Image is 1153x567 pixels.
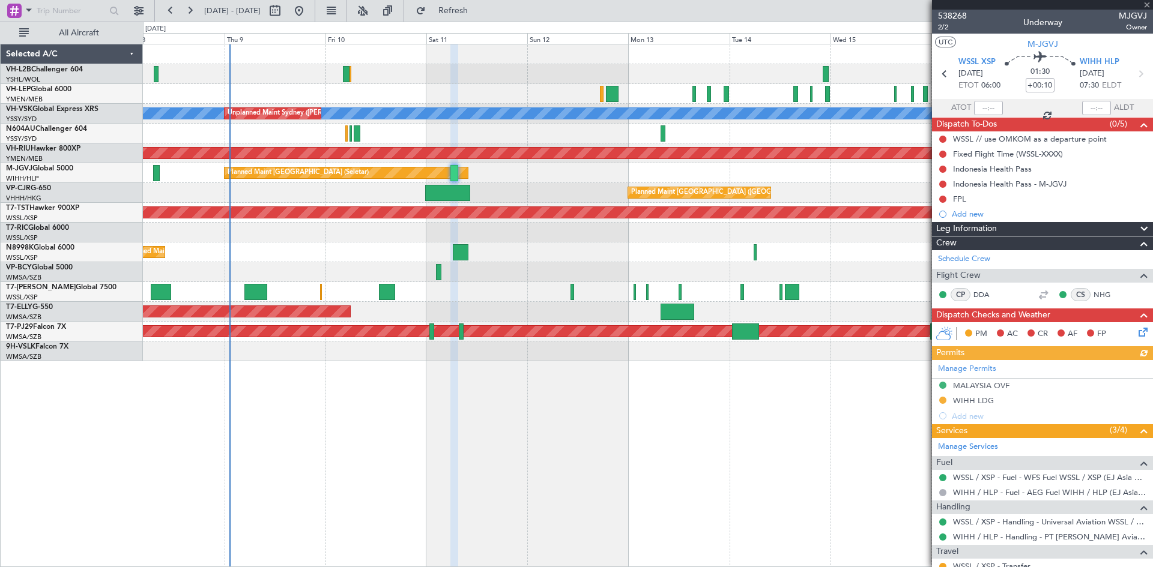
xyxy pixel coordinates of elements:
[6,352,41,361] a: WMSA/SZB
[958,56,996,68] span: WSSL XSP
[975,328,987,340] span: PM
[228,164,369,182] div: Planned Maint [GEOGRAPHIC_DATA] (Seletar)
[6,66,83,73] a: VH-L2BChallenger 604
[1030,66,1050,78] span: 01:30
[951,102,971,114] span: ATOT
[953,134,1107,144] div: WSSL // use OMKOM as a departure point
[936,456,952,470] span: Fuel
[935,37,956,47] button: UTC
[1119,10,1147,22] span: MJGVJ
[6,323,66,331] a: T7-PJ29Falcon 7X
[951,288,970,301] div: CP
[6,332,41,341] a: WMSA/SZB
[936,222,997,236] span: Leg Information
[6,134,37,143] a: YSSY/SYD
[6,185,31,192] span: VP-CJR
[953,179,1067,189] div: Indonesia Health Pass - M-JGVJ
[931,33,1032,44] div: Thu 16
[938,22,967,32] span: 2/2
[953,472,1147,482] a: WSSL / XSP - Fuel - WFS Fuel WSSL / XSP (EJ Asia Only)
[952,209,1147,219] div: Add new
[958,68,983,80] span: [DATE]
[426,33,527,44] div: Sat 11
[37,2,106,20] input: Trip Number
[936,118,997,131] span: Dispatch To-Dos
[6,343,35,350] span: 9H-VSLK
[628,33,729,44] div: Mon 13
[204,5,261,16] span: [DATE] - [DATE]
[936,236,957,250] span: Crew
[1119,22,1147,32] span: Owner
[6,165,73,172] a: M-JGVJGlobal 5000
[1038,328,1048,340] span: CR
[6,165,32,172] span: M-JGVJ
[6,106,98,113] a: VH-VSKGlobal Express XRS
[936,269,981,283] span: Flight Crew
[6,273,41,282] a: WMSA/SZB
[6,106,32,113] span: VH-VSK
[6,194,41,203] a: VHHH/HKG
[6,145,80,152] a: VH-RIUHawker 800XP
[730,33,831,44] div: Tue 14
[6,174,39,183] a: WIHH/HLP
[1007,328,1018,340] span: AC
[1110,424,1127,436] span: (3/4)
[6,284,117,291] a: T7-[PERSON_NAME]Global 7500
[6,115,37,124] a: YSSY/SYD
[953,517,1147,527] a: WSSL / XSP - Handling - Universal Aviation WSSL / XSP
[953,487,1147,497] a: WIHH / HLP - Fuel - AEG Fuel WIHH / HLP (EJ Asia Only)
[953,164,1032,174] div: Indonesia Health Pass
[631,184,832,202] div: Planned Maint [GEOGRAPHIC_DATA] ([GEOGRAPHIC_DATA] Intl)
[1080,68,1104,80] span: [DATE]
[124,33,225,44] div: Wed 8
[6,154,43,163] a: YMEN/MEB
[6,205,29,212] span: T7-TST
[1094,289,1121,300] a: NHG
[1027,38,1058,50] span: M-JGVJ
[6,304,32,311] span: T7-ELLY
[13,23,130,43] button: All Aircraft
[6,125,35,133] span: N604AU
[953,194,966,204] div: FPL
[6,233,38,242] a: WSSL/XSP
[6,214,38,223] a: WSSL/XSP
[1102,80,1121,92] span: ELDT
[225,33,325,44] div: Thu 9
[936,500,970,514] span: Handling
[6,224,28,232] span: T7-RIC
[325,33,426,44] div: Fri 10
[6,284,76,291] span: T7-[PERSON_NAME]
[6,145,31,152] span: VH-RIU
[410,1,482,20] button: Refresh
[145,24,166,34] div: [DATE]
[6,185,51,192] a: VP-CJRG-650
[6,323,33,331] span: T7-PJ29
[1071,288,1091,301] div: CS
[1068,328,1077,340] span: AF
[936,424,967,438] span: Services
[6,264,32,271] span: VP-BCY
[31,29,127,37] span: All Aircraft
[6,253,38,262] a: WSSL/XSP
[428,7,479,15] span: Refresh
[6,244,74,251] a: N8998KGlobal 6000
[1114,102,1134,114] span: ALDT
[6,86,71,93] a: VH-LEPGlobal 6000
[958,80,978,92] span: ETOT
[1080,56,1119,68] span: WIHH HLP
[6,75,40,84] a: YSHL/WOL
[1097,328,1106,340] span: FP
[1110,118,1127,130] span: (0/5)
[6,244,34,251] span: N8998K
[938,253,990,265] a: Schedule Crew
[6,224,69,232] a: T7-RICGlobal 6000
[936,545,958,559] span: Travel
[953,532,1147,542] a: WIHH / HLP - Handling - PT [PERSON_NAME] Aviasi WIHH / HLP
[6,304,53,311] a: T7-ELLYG-550
[953,149,1063,159] div: Fixed Flight Time (WSSL-XXXX)
[527,33,628,44] div: Sun 12
[1080,80,1099,92] span: 07:30
[1023,16,1062,29] div: Underway
[938,10,967,22] span: 538268
[6,293,38,302] a: WSSL/XSP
